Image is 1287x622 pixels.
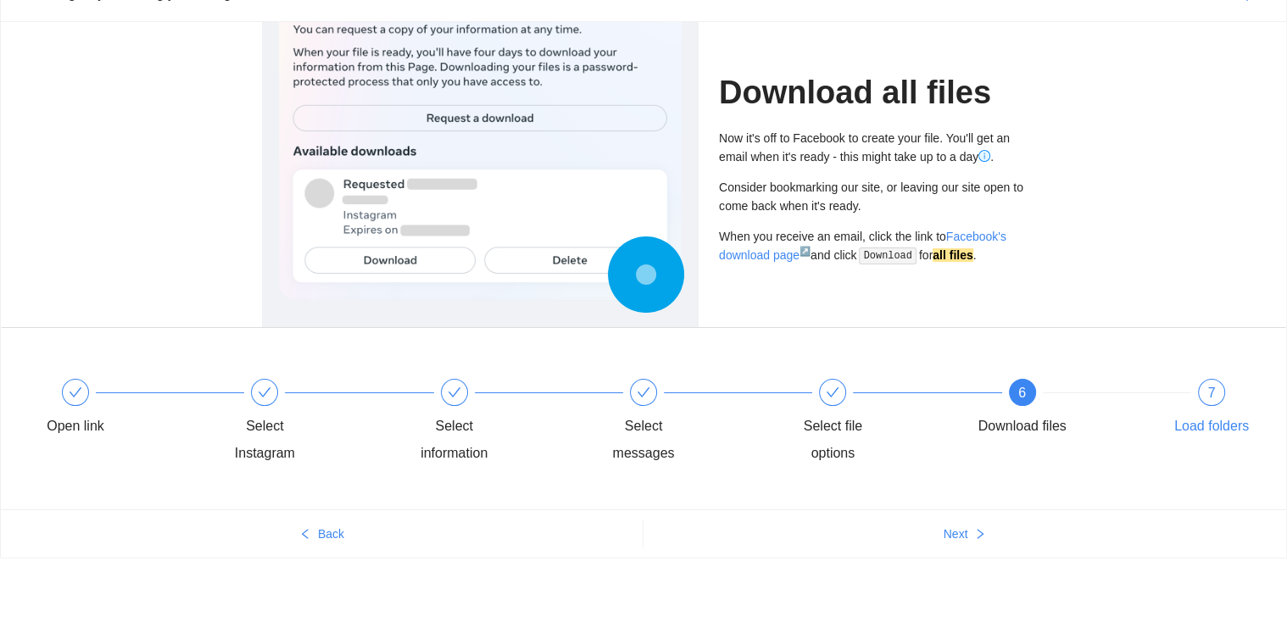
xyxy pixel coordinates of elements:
[719,178,1025,215] div: Consider bookmarking our site, or leaving our site open to come back when it's ready.
[47,413,104,440] div: Open link
[719,227,1025,265] div: When you receive an email, click the link to and click for .
[299,528,311,541] span: left
[1174,413,1249,440] div: Load folders
[69,386,82,399] span: check
[978,150,990,162] span: info-circle
[1162,379,1261,440] div: 7Load folders
[637,386,650,399] span: check
[258,386,271,399] span: check
[783,413,882,467] div: Select file options
[594,413,693,467] div: Select messages
[859,247,917,264] code: Download
[978,413,1067,440] div: Download files
[405,379,594,467] div: Select information
[448,386,461,399] span: check
[643,520,1286,547] button: Nextright
[1018,386,1026,400] span: 6
[1,520,643,547] button: leftBack
[26,379,215,440] div: Open link
[783,379,972,467] div: Select file options
[405,413,504,467] div: Select information
[1208,386,1216,400] span: 7
[215,379,404,467] div: Select Instagram
[944,525,968,543] span: Next
[719,73,1025,113] h1: Download all files
[933,248,972,262] strong: all files
[973,379,1162,440] div: 6Download files
[318,525,344,543] span: Back
[799,246,811,256] sup: ↗
[719,129,1025,166] div: Now it's off to Facebook to create your file. You'll get an email when it's ready - this might ta...
[719,230,1006,262] a: Facebook's download page↗
[594,379,783,467] div: Select messages
[974,528,986,541] span: right
[826,386,839,399] span: check
[215,413,314,467] div: Select Instagram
